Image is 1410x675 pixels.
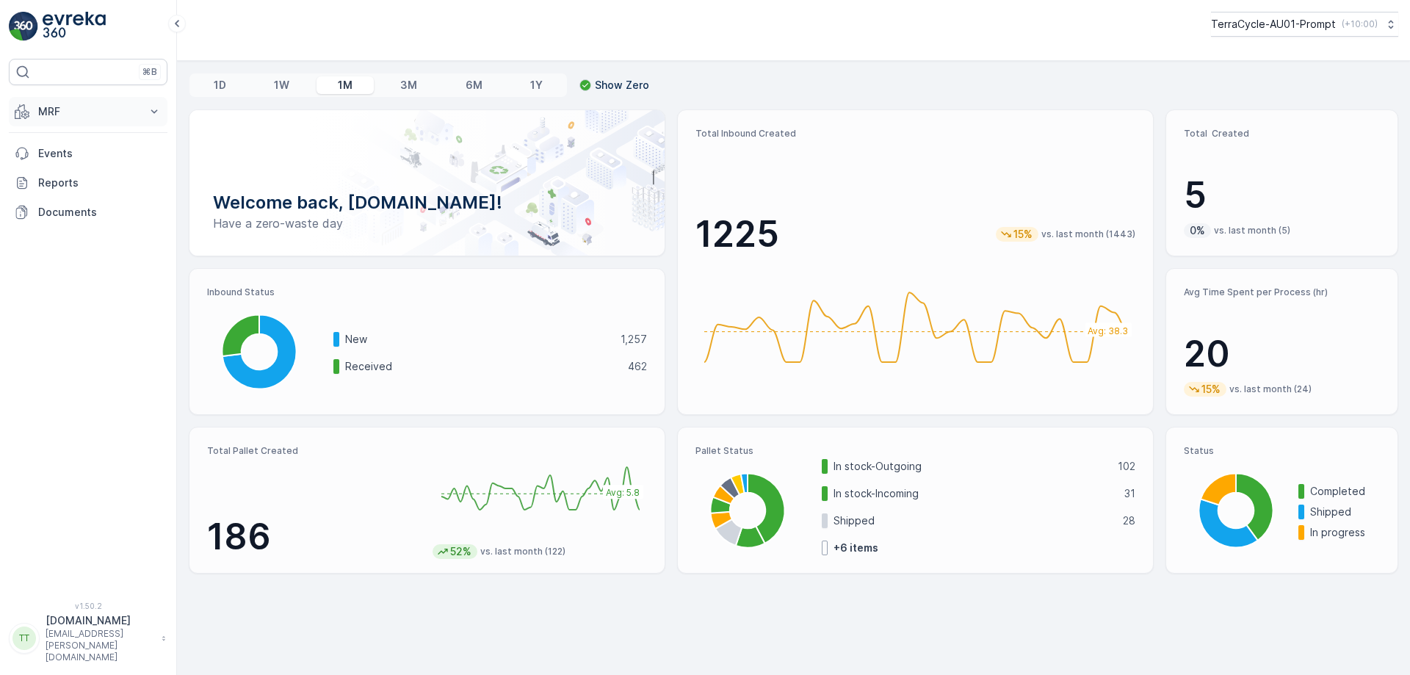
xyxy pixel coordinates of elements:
p: + 6 items [834,541,878,555]
p: 1225 [695,212,779,256]
p: 1,257 [621,332,647,347]
p: In stock-Incoming [834,486,1115,501]
a: Documents [9,198,167,227]
p: Documents [38,205,162,220]
p: 6M [466,78,482,93]
p: 3M [400,78,417,93]
p: ⌘B [142,66,157,78]
p: Received [345,359,618,374]
p: [EMAIL_ADDRESS][PERSON_NAME][DOMAIN_NAME] [46,628,154,663]
p: 102 [1118,459,1135,474]
p: Reports [38,176,162,190]
p: Pallet Status [695,445,1135,457]
button: TT[DOMAIN_NAME][EMAIL_ADDRESS][PERSON_NAME][DOMAIN_NAME] [9,613,167,663]
p: 20 [1184,332,1380,376]
p: Shipped [834,513,1113,528]
a: Events [9,139,167,168]
p: Total Created [1184,128,1380,140]
p: 1D [214,78,226,93]
p: Inbound Status [207,286,647,298]
p: 186 [207,515,421,559]
p: Avg Time Spent per Process (hr) [1184,286,1380,298]
img: logo [9,12,38,41]
p: 1W [274,78,289,93]
p: Show Zero [595,78,649,93]
p: Shipped [1310,505,1380,519]
p: 1Y [530,78,543,93]
p: In progress [1310,525,1380,540]
p: vs. last month (1443) [1041,228,1135,240]
p: New [345,332,611,347]
p: 15% [1200,382,1222,397]
p: Events [38,146,162,161]
p: MRF [38,104,138,119]
p: 0% [1188,223,1207,238]
button: MRF [9,97,167,126]
p: 1M [338,78,352,93]
p: ( +10:00 ) [1342,18,1378,30]
p: Have a zero-waste day [213,214,641,232]
p: Total Pallet Created [207,445,421,457]
p: 462 [628,359,647,374]
p: 5 [1184,173,1380,217]
p: Status [1184,445,1380,457]
div: TT [12,627,36,650]
p: vs. last month (122) [480,546,565,557]
p: 15% [1012,227,1034,242]
p: Completed [1310,484,1380,499]
p: In stock-Outgoing [834,459,1108,474]
p: 52% [449,544,473,559]
p: 31 [1124,486,1135,501]
p: TerraCycle-AU01-Prompt [1211,17,1336,32]
p: Total Inbound Created [695,128,1135,140]
p: vs. last month (5) [1214,225,1290,237]
button: TerraCycle-AU01-Prompt(+10:00) [1211,12,1398,37]
a: Reports [9,168,167,198]
p: [DOMAIN_NAME] [46,613,154,628]
p: vs. last month (24) [1229,383,1312,395]
img: logo_light-DOdMpM7g.png [43,12,106,41]
p: 28 [1123,513,1135,528]
p: Welcome back, [DOMAIN_NAME]! [213,191,641,214]
span: v 1.50.2 [9,602,167,610]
